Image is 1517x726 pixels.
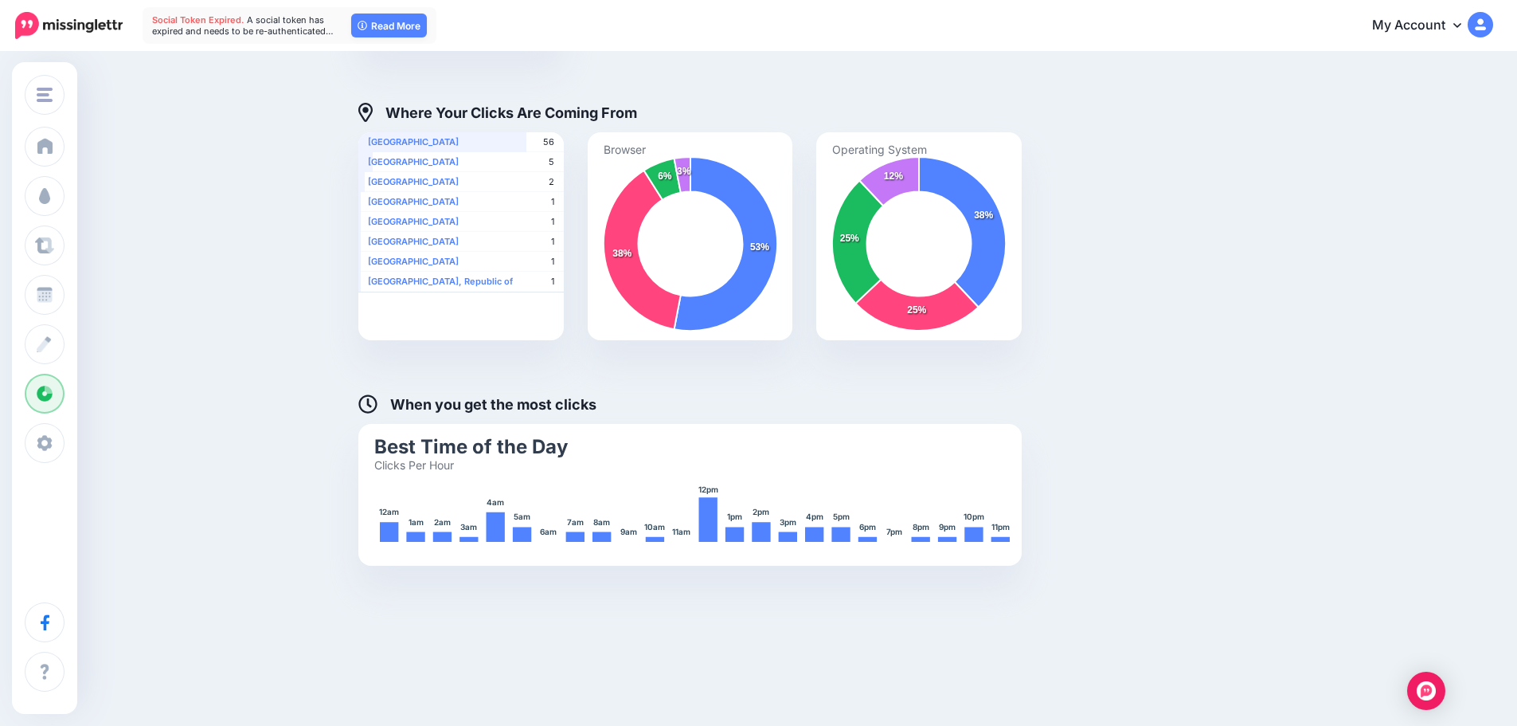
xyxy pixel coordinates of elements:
span: 1 [551,256,554,268]
b: [GEOGRAPHIC_DATA] [368,156,459,167]
span: Social Token Expired. [152,14,244,26]
b: [GEOGRAPHIC_DATA] [368,136,459,147]
span: 1 [551,196,554,208]
img: Missinglettr [15,12,123,39]
img: menu.png [37,88,53,102]
span: A social token has expired and needs to be re-authenticated… [152,14,334,37]
span: 2 [549,176,554,188]
b: [GEOGRAPHIC_DATA] [368,236,459,247]
text: Best Time of the Day [374,434,569,457]
b: [GEOGRAPHIC_DATA] [368,256,459,267]
span: 56 [543,136,554,148]
text: Browser [604,142,646,155]
b: [GEOGRAPHIC_DATA] [368,196,459,207]
div: Open Intercom Messenger [1407,672,1445,710]
text: Clicks Per Hour [374,457,454,471]
text: Operating System [832,142,927,156]
span: 1 [551,216,554,228]
h4: Where Your Clicks Are Coming From [358,103,637,122]
span: 1 [551,236,554,248]
a: My Account [1356,6,1493,45]
b: [GEOGRAPHIC_DATA] [368,176,459,187]
a: Read More [351,14,427,37]
span: 1 [551,276,554,288]
h4: When you get the most clicks [358,394,596,414]
span: 5 [549,156,554,168]
b: [GEOGRAPHIC_DATA], Republic of [368,276,513,287]
b: [GEOGRAPHIC_DATA] [368,216,459,227]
